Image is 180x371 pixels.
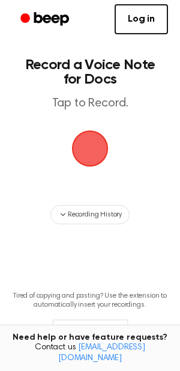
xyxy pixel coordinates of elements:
h1: Record a Voice Note for Docs [22,58,158,87]
button: Beep Logo [72,130,108,167]
a: [EMAIL_ADDRESS][DOMAIN_NAME] [58,343,145,363]
a: Beep [12,8,80,31]
p: Tired of copying and pasting? Use the extension to automatically insert your recordings. [10,292,170,310]
a: Log in [115,4,168,34]
button: Recording History [50,205,130,224]
p: Tap to Record. [22,96,158,111]
span: Contact us [7,343,173,364]
span: Recording History [68,209,122,220]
